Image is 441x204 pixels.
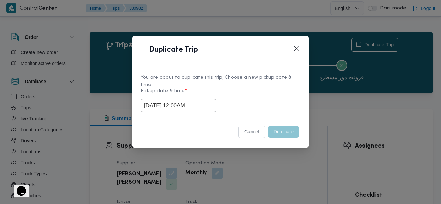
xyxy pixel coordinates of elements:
[141,99,216,112] input: Choose date & time
[149,44,198,55] h1: Duplicate Trip
[268,126,299,138] button: Duplicate
[238,126,265,138] button: cancel
[7,176,29,197] iframe: chat widget
[141,74,300,88] div: You are about to duplicate this trip, Choose a new pickup date & time
[292,44,300,53] button: Closes this modal window
[141,88,300,99] label: Pickup date & time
